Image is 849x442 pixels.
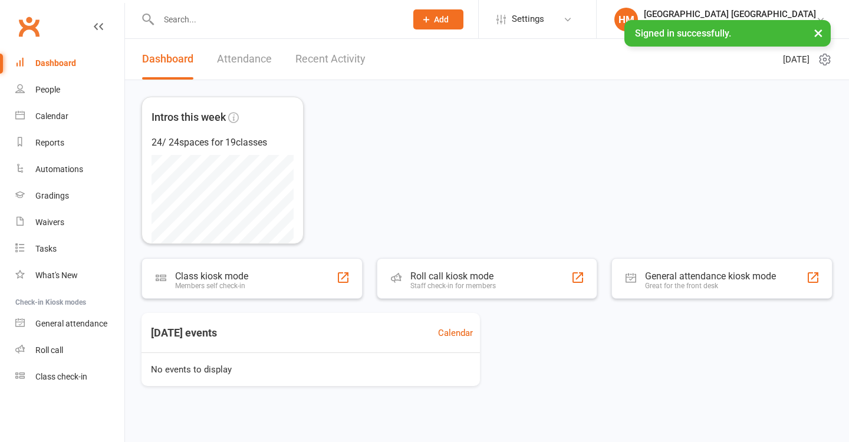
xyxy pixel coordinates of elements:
[217,39,272,80] a: Attendance
[15,364,124,390] a: Class kiosk mode
[142,39,193,80] a: Dashboard
[645,271,776,282] div: General attendance kiosk mode
[15,103,124,130] a: Calendar
[644,19,816,30] div: [GEOGRAPHIC_DATA] [GEOGRAPHIC_DATA]
[35,111,68,121] div: Calendar
[15,236,124,262] a: Tasks
[137,353,485,386] div: No events to display
[35,319,107,328] div: General attendance
[410,271,496,282] div: Roll call kiosk mode
[783,52,809,67] span: [DATE]
[35,85,60,94] div: People
[614,8,638,31] div: HM
[35,217,64,227] div: Waivers
[413,9,463,29] button: Add
[808,20,829,45] button: ×
[35,345,63,355] div: Roll call
[15,50,124,77] a: Dashboard
[434,15,449,24] span: Add
[295,39,366,80] a: Recent Activity
[35,58,76,68] div: Dashboard
[35,138,64,147] div: Reports
[35,164,83,174] div: Automations
[15,262,124,289] a: What's New
[152,135,294,150] div: 24 / 24 spaces for 19 classes
[410,282,496,290] div: Staff check-in for members
[15,77,124,103] a: People
[35,244,57,253] div: Tasks
[645,282,776,290] div: Great for the front desk
[175,282,248,290] div: Members self check-in
[14,12,44,41] a: Clubworx
[15,183,124,209] a: Gradings
[35,372,87,381] div: Class check-in
[175,271,248,282] div: Class kiosk mode
[438,326,473,340] a: Calendar
[512,6,544,32] span: Settings
[644,9,816,19] div: [GEOGRAPHIC_DATA] [GEOGRAPHIC_DATA]
[35,271,78,280] div: What's New
[15,209,124,236] a: Waivers
[635,28,731,39] span: Signed in successfully.
[155,11,398,28] input: Search...
[15,337,124,364] a: Roll call
[152,109,226,126] span: Intros this week
[15,311,124,337] a: General attendance kiosk mode
[141,322,226,344] h3: [DATE] events
[15,156,124,183] a: Automations
[35,191,69,200] div: Gradings
[15,130,124,156] a: Reports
